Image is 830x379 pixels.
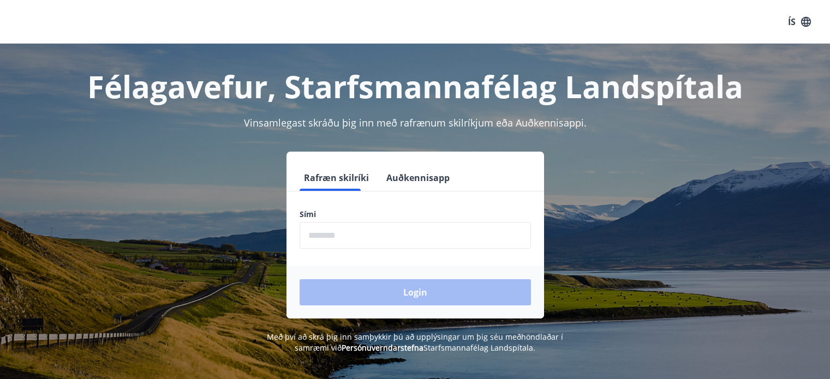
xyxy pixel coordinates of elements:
[267,332,563,353] span: Með því að skrá þig inn samþykkir þú að upplýsingar um þig séu meðhöndlaðar í samræmi við Starfsm...
[782,12,817,32] button: ÍS
[35,65,795,107] h1: Félagavefur, Starfsmannafélag Landspítala
[300,209,531,220] label: Sími
[244,116,587,129] span: Vinsamlegast skráðu þig inn með rafrænum skilríkjum eða Auðkennisappi.
[382,165,454,191] button: Auðkennisapp
[342,342,423,353] a: Persónuverndarstefna
[300,165,373,191] button: Rafræn skilríki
